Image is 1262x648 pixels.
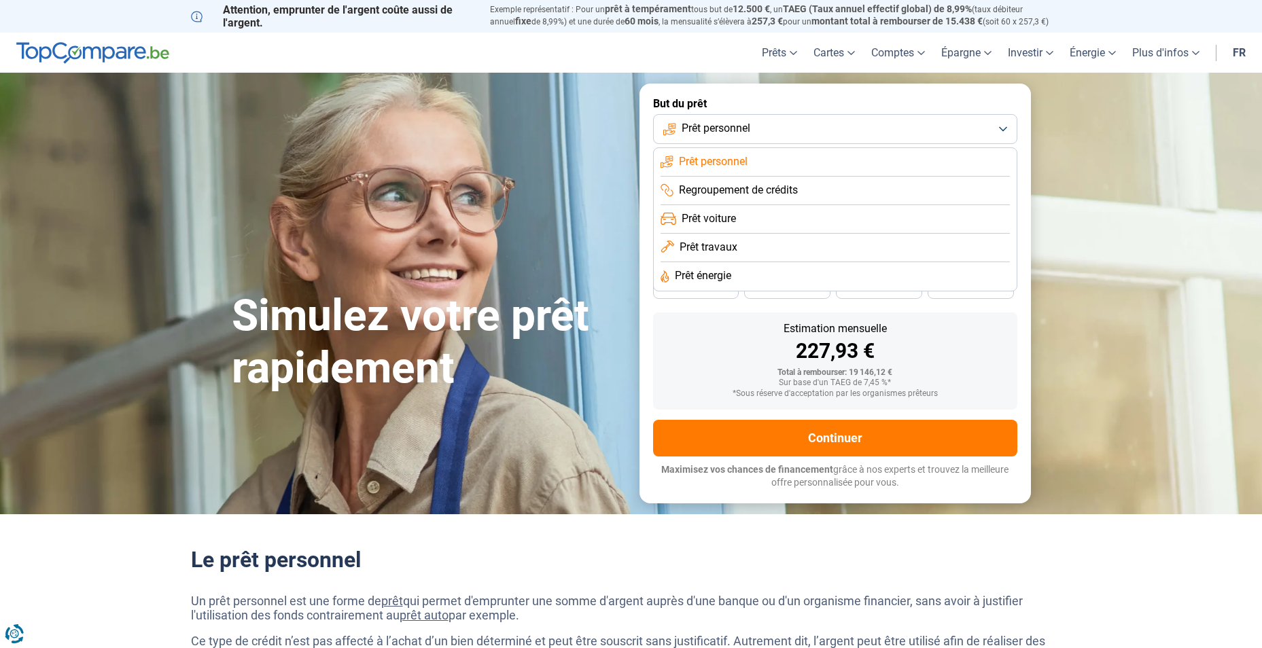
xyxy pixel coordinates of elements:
[1225,33,1254,73] a: fr
[664,368,1006,378] div: Total à rembourser: 19 146,12 €
[653,114,1017,144] button: Prêt personnel
[933,33,1000,73] a: Épargne
[191,594,1072,623] p: Un prêt personnel est une forme de qui permet d'emprunter une somme d'argent auprès d'une banque ...
[661,464,833,475] span: Maximisez vos chances de financement
[811,16,983,26] span: montant total à rembourser de 15.438 €
[682,121,750,136] span: Prêt personnel
[191,3,474,29] p: Attention, emprunter de l'argent coûte aussi de l'argent.
[1000,33,1062,73] a: Investir
[863,33,933,73] a: Comptes
[605,3,691,14] span: prêt à tempérament
[664,323,1006,334] div: Estimation mensuelle
[956,285,986,293] span: 24 mois
[515,16,531,26] span: fixe
[679,154,748,169] span: Prêt personnel
[681,285,711,293] span: 42 mois
[653,97,1017,110] label: But du prêt
[752,16,783,26] span: 257,3 €
[653,420,1017,456] button: Continuer
[664,389,1006,399] div: *Sous réserve d'acceptation par les organismes prêteurs
[679,183,798,198] span: Regroupement de crédits
[773,285,803,293] span: 36 mois
[625,16,659,26] span: 60 mois
[400,608,449,622] a: prêt auto
[754,33,805,73] a: Prêts
[733,3,770,14] span: 12.500 €
[381,594,403,608] a: prêt
[191,547,1072,573] h2: Le prêt personnel
[490,3,1072,28] p: Exemple représentatif : Pour un tous but de , un (taux débiteur annuel de 8,99%) et une durée de ...
[864,285,894,293] span: 30 mois
[16,42,169,64] img: TopCompare
[1124,33,1208,73] a: Plus d'infos
[675,268,731,283] span: Prêt énergie
[783,3,972,14] span: TAEG (Taux annuel effectif global) de 8,99%
[664,378,1006,388] div: Sur base d'un TAEG de 7,45 %*
[682,211,736,226] span: Prêt voiture
[232,290,623,395] h1: Simulez votre prêt rapidement
[653,463,1017,490] p: grâce à nos experts et trouvez la meilleure offre personnalisée pour vous.
[805,33,863,73] a: Cartes
[1062,33,1124,73] a: Énergie
[680,240,737,255] span: Prêt travaux
[664,341,1006,361] div: 227,93 €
